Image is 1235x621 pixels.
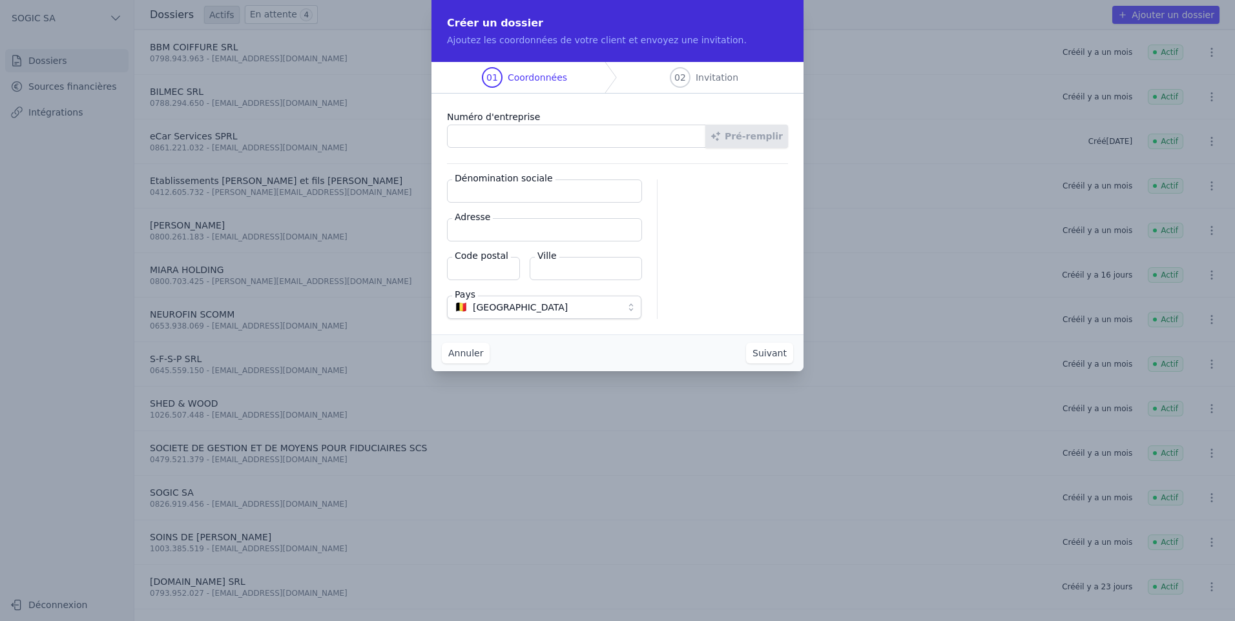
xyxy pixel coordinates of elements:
[486,71,498,84] span: 01
[535,249,559,262] label: Ville
[696,71,738,84] span: Invitation
[447,15,788,31] h2: Créer un dossier
[452,210,493,223] label: Adresse
[447,296,641,319] button: 🇧🇪 [GEOGRAPHIC_DATA]
[674,71,686,84] span: 02
[746,343,793,363] button: Suivant
[452,288,478,301] label: Pays
[452,249,511,262] label: Code postal
[442,343,490,363] button: Annuler
[705,125,788,148] button: Pré-remplir
[455,303,468,311] span: 🇧🇪
[473,300,568,315] span: [GEOGRAPHIC_DATA]
[508,71,567,84] span: Coordonnées
[447,34,788,46] p: Ajoutez les coordonnées de votre client et envoyez une invitation.
[452,172,555,185] label: Dénomination sociale
[447,109,788,125] label: Numéro d'entreprise
[431,62,804,94] nav: Progress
